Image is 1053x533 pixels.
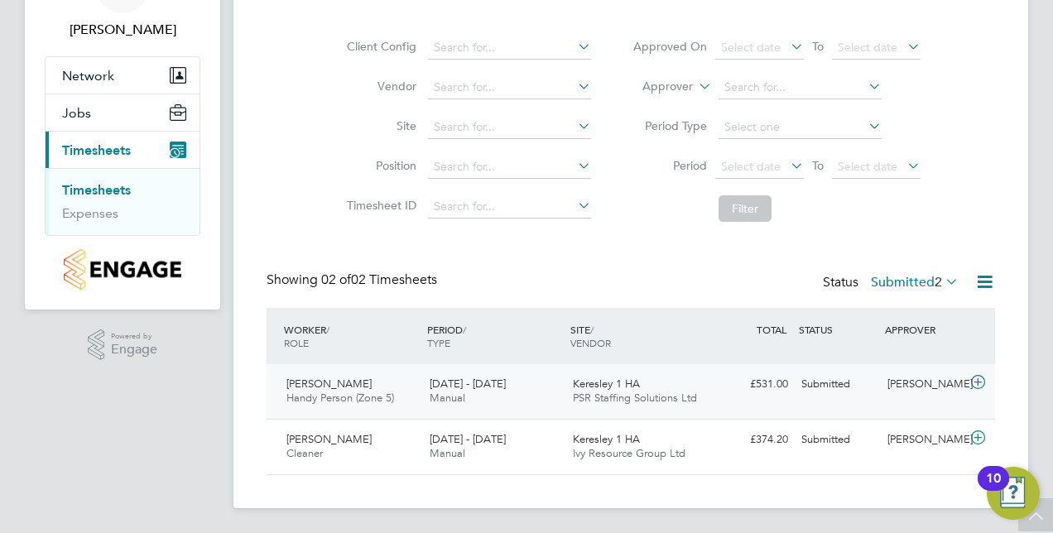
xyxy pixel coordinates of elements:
div: 10 [986,478,1001,500]
span: VENDOR [570,336,611,349]
span: [PERSON_NAME] [286,377,372,391]
label: Submitted [871,274,959,291]
span: Select date [838,40,897,55]
span: Engage [111,343,157,357]
button: Filter [719,195,772,222]
span: TYPE [427,336,450,349]
span: Dean Jarrett [45,20,200,40]
button: Jobs [46,94,200,131]
label: Timesheet ID [342,198,416,213]
div: Submitted [795,371,881,398]
span: Manual [430,391,465,405]
a: Powered byEngage [88,329,158,361]
span: Select date [721,40,781,55]
input: Search for... [428,195,591,218]
span: / [590,323,594,336]
label: Period [632,158,707,173]
span: [DATE] - [DATE] [430,377,506,391]
span: Manual [430,446,465,460]
div: PERIOD [423,315,566,358]
label: Approved On [632,39,707,54]
span: Select date [721,159,781,174]
img: countryside-properties-logo-retina.png [64,249,180,290]
label: Site [342,118,416,133]
span: Jobs [62,105,91,121]
input: Search for... [428,116,591,139]
label: Position [342,158,416,173]
button: Network [46,57,200,94]
span: 02 Timesheets [321,271,437,288]
span: ROLE [284,336,309,349]
label: Period Type [632,118,707,133]
div: £374.20 [709,426,795,454]
div: SITE [566,315,709,358]
span: PSR Staffing Solutions Ltd [573,391,697,405]
a: Timesheets [62,182,131,198]
span: Select date [838,159,897,174]
span: 02 of [321,271,351,288]
a: Expenses [62,205,118,221]
a: Go to home page [45,249,200,290]
div: [PERSON_NAME] [881,426,967,454]
div: [PERSON_NAME] [881,371,967,398]
button: Open Resource Center, 10 new notifications [987,467,1040,520]
span: TOTAL [757,323,786,336]
span: To [807,36,829,57]
div: STATUS [795,315,881,344]
input: Search for... [719,76,882,99]
div: Timesheets [46,168,200,235]
input: Search for... [428,156,591,179]
span: To [807,155,829,176]
div: Submitted [795,426,881,454]
span: / [463,323,466,336]
label: Client Config [342,39,416,54]
span: Keresley 1 HA [573,432,640,446]
span: Timesheets [62,142,131,158]
input: Search for... [428,76,591,99]
div: Showing [267,271,440,289]
div: Status [823,271,962,295]
label: Approver [618,79,693,95]
span: [PERSON_NAME] [286,432,372,446]
span: / [326,323,329,336]
span: Network [62,68,114,84]
span: Ivy Resource Group Ltd [573,446,685,460]
button: Timesheets [46,132,200,168]
div: APPROVER [881,315,967,344]
span: Powered by [111,329,157,343]
input: Search for... [428,36,591,60]
div: WORKER [280,315,423,358]
span: 2 [935,274,942,291]
span: [DATE] - [DATE] [430,432,506,446]
div: £531.00 [709,371,795,398]
span: Cleaner [286,446,323,460]
span: Keresley 1 HA [573,377,640,391]
span: Handy Person (Zone 5) [286,391,394,405]
input: Select one [719,116,882,139]
label: Vendor [342,79,416,94]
